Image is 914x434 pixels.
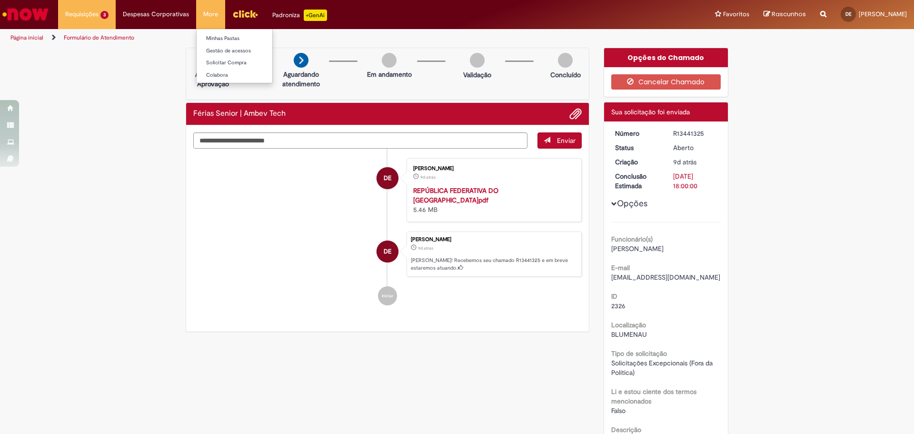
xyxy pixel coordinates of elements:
ul: Trilhas de página [7,29,602,47]
a: Página inicial [10,34,43,41]
div: Opções do Chamado [604,48,728,67]
p: Aguardando atendimento [278,70,324,89]
div: Deonivan Costa Elias [377,167,398,189]
b: ID [611,292,617,301]
p: [PERSON_NAME]! Recebemos seu chamado R13441325 e em breve estaremos atuando. [411,257,576,272]
span: More [203,10,218,19]
span: DE [384,167,391,190]
div: [DATE] 18:00:00 [673,172,717,191]
div: R13441325 [673,129,717,138]
span: 9d atrás [673,158,696,166]
ul: More [196,29,273,83]
span: BLUMENAU [611,330,647,339]
span: 3 [100,11,109,19]
button: Enviar [537,132,582,149]
span: Despesas Corporativas [123,10,189,19]
span: Sua solicitação foi enviada [611,108,690,116]
a: REPÚBLICA FEDERATIVA DO [GEOGRAPHIC_DATA]pdf [413,186,498,204]
p: Validação [463,70,491,80]
li: Deonivan Costa Elias [193,232,582,277]
span: 9d atrás [420,174,436,180]
span: DE [845,11,852,17]
div: [PERSON_NAME] [411,237,576,242]
button: Cancelar Chamado [611,74,721,90]
a: Solicitar Compra [197,58,301,68]
button: Adicionar anexos [569,108,582,120]
span: Enviar [557,136,576,145]
span: Favoritos [723,10,749,19]
div: Aberto [673,143,717,152]
a: Minhas Pastas [197,33,301,44]
img: ServiceNow [1,5,50,24]
img: click_logo_yellow_360x200.png [232,7,258,21]
b: Descrição [611,425,641,434]
dt: Criação [608,157,666,167]
span: 9d atrás [418,245,433,251]
div: Deonivan Costa Elias [377,241,398,262]
ul: Histórico de tíquete [193,149,582,315]
p: Concluído [550,70,581,80]
p: Em andamento [367,70,412,79]
span: Falso [611,406,626,415]
img: img-circle-grey.png [558,53,573,68]
b: Li e estou ciente dos termos mencionados [611,387,696,405]
time: 22/08/2025 19:24:48 [673,158,696,166]
a: Gestão de acessos [197,46,301,56]
span: Solicitações Excepcionais (Fora da Política) [611,359,715,377]
p: Aguardando Aprovação [190,70,236,89]
div: 5.46 MB [413,186,572,214]
div: [PERSON_NAME] [413,166,572,172]
span: [PERSON_NAME] [611,244,664,253]
dt: Conclusão Estimada [608,172,666,191]
b: E-mail [611,263,630,272]
textarea: Digite sua mensagem aqui... [193,132,527,149]
a: Colabora [197,70,301,81]
h2: Férias Senior | Ambev Tech Histórico de tíquete [193,110,286,118]
img: img-circle-grey.png [382,53,397,68]
a: Formulário de Atendimento [64,34,134,41]
b: Funcionário(s) [611,235,653,243]
div: 22/08/2025 19:24:48 [673,157,717,167]
time: 22/08/2025 19:24:48 [418,245,433,251]
span: DE [384,240,391,263]
b: Localização [611,321,646,329]
time: 22/08/2025 19:24:25 [420,174,436,180]
span: 2326 [611,302,626,310]
a: Rascunhos [764,10,806,19]
img: arrow-next.png [294,53,308,68]
span: Rascunhos [772,10,806,19]
span: Requisições [65,10,99,19]
span: [PERSON_NAME] [859,10,907,18]
img: img-circle-grey.png [470,53,485,68]
span: [EMAIL_ADDRESS][DOMAIN_NAME] [611,273,720,282]
p: +GenAi [304,10,327,21]
b: Tipo de solicitação [611,349,667,358]
dt: Número [608,129,666,138]
div: Padroniza [272,10,327,21]
dt: Status [608,143,666,152]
